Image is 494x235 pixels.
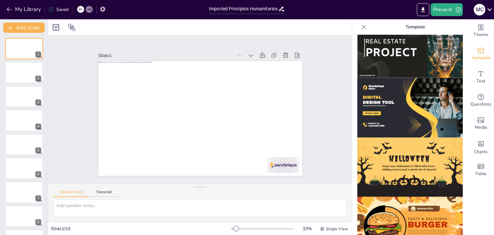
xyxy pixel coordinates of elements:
[35,124,41,129] div: 4
[49,6,69,13] div: Saved
[3,23,45,33] button: Add slide
[431,3,463,16] button: Present
[35,76,41,81] div: 2
[68,23,76,31] span: Position
[5,182,43,203] div: 7
[468,112,494,135] div: Add images, graphics, shapes or video
[474,148,488,155] span: Charts
[209,4,278,14] input: Insert title
[369,19,462,35] p: Template
[35,147,41,153] div: 5
[35,171,41,177] div: 6
[326,226,348,231] span: Single View
[5,86,43,107] div: https://cdn.sendsteps.com/images/logo/sendsteps_logo_white.pnghttps://cdn.sendsteps.com/images/lo...
[299,226,315,232] div: 33 %
[468,66,494,89] div: Add text boxes
[5,158,43,179] div: https://cdn.sendsteps.com/images/logo/sendsteps_logo_white.pnghttps://cdn.sendsteps.com/images/lo...
[468,19,494,42] div: Change the overall theme
[357,18,463,78] img: thumb-11.png
[5,4,44,14] button: My Library
[5,38,43,59] div: https://cdn.sendsteps.com/images/logo/sendsteps_logo_white.pnghttps://cdn.sendsteps.com/images/lo...
[468,89,494,112] div: Get real-time input from your audience
[471,101,491,108] span: Questions
[98,52,233,59] div: Slide 1
[357,137,463,197] img: thumb-13.png
[5,110,43,131] div: https://cdn.sendsteps.com/images/logo/sendsteps_logo_white.pnghttps://cdn.sendsteps.com/images/lo...
[5,62,43,83] div: https://cdn.sendsteps.com/images/logo/sendsteps_logo_white.pnghttps://cdn.sendsteps.com/images/lo...
[476,78,485,85] span: Text
[51,22,61,33] div: Layout
[475,124,487,131] span: Media
[474,4,485,15] div: M C
[5,134,43,155] div: https://cdn.sendsteps.com/images/logo/sendsteps_logo_white.pnghttps://cdn.sendsteps.com/images/lo...
[468,158,494,182] div: Add a table
[53,190,90,197] button: Speaker Notes
[5,206,43,227] div: 8
[35,195,41,201] div: 7
[471,54,491,61] span: Template
[357,78,463,137] img: thumb-12.png
[473,31,488,38] span: Theme
[90,190,118,197] button: Transcript
[35,52,41,57] div: 1
[51,226,231,232] div: Slide 1 / 15
[475,170,487,177] span: Table
[468,42,494,66] div: Add ready made slides
[35,99,41,105] div: 3
[417,3,429,16] button: Export to PowerPoint
[468,135,494,158] div: Add charts and graphs
[35,219,41,225] div: 8
[474,3,485,16] button: M C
